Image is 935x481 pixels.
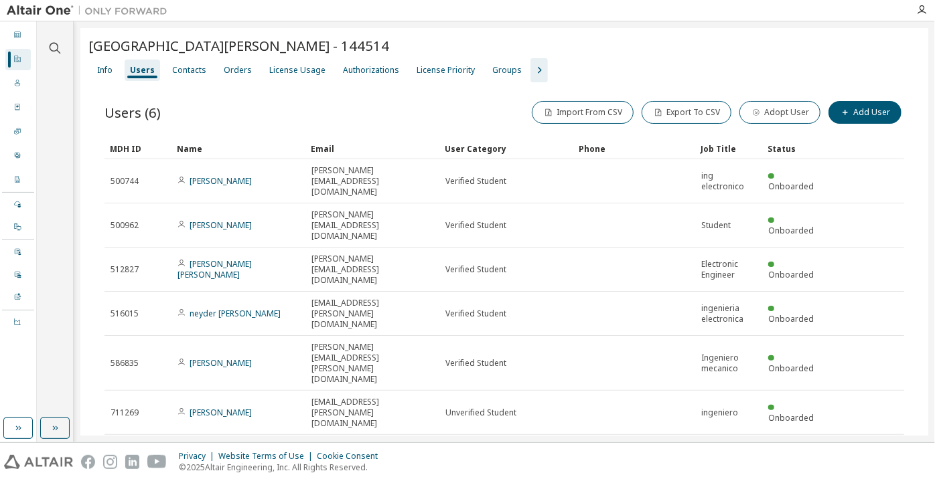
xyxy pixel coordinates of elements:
span: Electronic Engineer [701,259,756,280]
span: ingeniero [701,407,738,418]
div: User Profile [5,145,31,167]
span: [EMAIL_ADDRESS][PERSON_NAME][DOMAIN_NAME] [311,298,433,330]
span: Verified Student [445,220,506,231]
div: Name [177,138,300,159]
span: Onboarded [768,269,814,280]
span: 711269 [111,407,139,418]
div: Units Usage BI [5,312,31,333]
span: 500962 [111,220,139,231]
img: instagram.svg [103,455,117,469]
div: Company Profile [5,169,31,191]
div: Privacy [179,451,218,462]
span: Onboarded [768,363,814,374]
div: Email [311,138,434,159]
button: Export To CSV [642,101,731,124]
div: Users [130,65,155,76]
div: Companies [5,49,31,70]
button: Add User [829,101,902,124]
div: Users [5,73,31,94]
div: Contacts [172,65,206,76]
span: Users (6) [104,103,161,122]
span: [PERSON_NAME][EMAIL_ADDRESS][PERSON_NAME][DOMAIN_NAME] [311,342,433,385]
span: Verified Student [445,176,506,187]
div: Authorizations [343,65,399,76]
img: linkedin.svg [125,455,139,469]
span: [PERSON_NAME][EMAIL_ADDRESS][DOMAIN_NAME] [311,209,433,242]
div: Website Terms of Use [218,451,317,462]
div: Managed [5,194,31,215]
span: 586835 [111,358,139,369]
div: Orders [5,97,31,118]
span: Onboarded [768,225,814,236]
div: Orders [224,65,252,76]
span: [EMAIL_ADDRESS][PERSON_NAME][DOMAIN_NAME] [311,397,433,429]
div: MDH ID [110,138,166,159]
span: [GEOGRAPHIC_DATA][PERSON_NAME] - 144514 [88,36,389,55]
img: facebook.svg [81,455,95,469]
span: Onboarded [768,181,814,192]
div: Groups [492,65,522,76]
div: Cookie Consent [317,451,386,462]
span: Onboarded [768,313,814,324]
div: Job Title [701,138,757,159]
span: [PERSON_NAME][EMAIL_ADDRESS][DOMAIN_NAME] [311,165,433,197]
div: Product Downloads [5,287,31,308]
img: Altair One [7,4,174,17]
p: © 2025 Altair Engineering, Inc. All Rights Reserved. [179,462,386,473]
span: 512827 [111,264,139,275]
div: SKUs [5,121,31,142]
button: Import From CSV [532,101,634,124]
div: Phone [579,138,690,159]
span: Ingeniero mecanico [701,353,756,374]
span: [PERSON_NAME][EMAIL_ADDRESS][DOMAIN_NAME] [311,254,433,286]
a: neyder [PERSON_NAME] [190,308,281,319]
span: Verified Student [445,264,506,275]
span: Unverified Student [445,407,516,418]
div: User Events [5,242,31,263]
div: License Usage [269,65,326,76]
span: ing electronico [701,171,756,192]
div: User Category [445,138,568,159]
img: altair_logo.svg [4,455,73,469]
span: 500744 [111,176,139,187]
div: Company Events [5,264,31,286]
span: Onboarded [768,412,814,423]
div: Dashboard [5,25,31,46]
span: Verified Student [445,358,506,369]
button: Adopt User [739,101,820,124]
div: On Prem [5,217,31,238]
div: License Priority [417,65,475,76]
div: Status [768,138,824,159]
span: Student [701,220,731,231]
a: [PERSON_NAME] [190,219,252,231]
span: 516015 [111,308,139,319]
a: [PERSON_NAME] [PERSON_NAME] [177,258,252,280]
a: [PERSON_NAME] [190,407,252,418]
a: [PERSON_NAME] [190,357,252,369]
span: Verified Student [445,308,506,319]
a: [PERSON_NAME] [190,175,252,187]
img: youtube.svg [147,455,167,469]
div: Info [97,65,113,76]
span: ingenieria electronica [701,303,756,324]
